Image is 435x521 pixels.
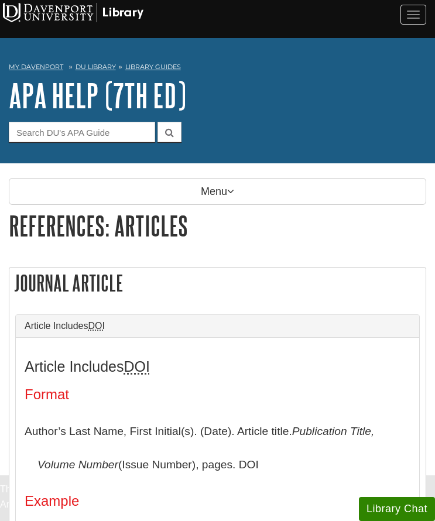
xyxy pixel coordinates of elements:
a: My Davenport [9,62,63,72]
a: APA Help (7th Ed) [9,77,186,114]
p: Author’s Last Name, First Initial(s). (Date). Article title. (Issue Number), pages. DOI [25,414,410,482]
h1: References: Articles [9,211,426,241]
a: Library Guides [125,63,181,71]
img: Davenport University Logo [3,3,143,22]
a: Article IncludesDOI [25,321,410,331]
a: DU Library [76,63,116,71]
h4: Example [25,493,410,509]
input: Search DU's APA Guide [9,122,155,142]
button: Library Chat [359,497,435,521]
h3: Article Includes [25,358,410,375]
abbr: Digital Object Identifier. This is the string of numbers associated with a particular article. No... [124,358,150,375]
p: Menu [9,178,426,205]
h4: Format [25,387,410,402]
h2: Journal Article [9,268,426,299]
abbr: Digital Object Identifier. This is the string of numbers associated with a particular article. No... [88,321,105,331]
